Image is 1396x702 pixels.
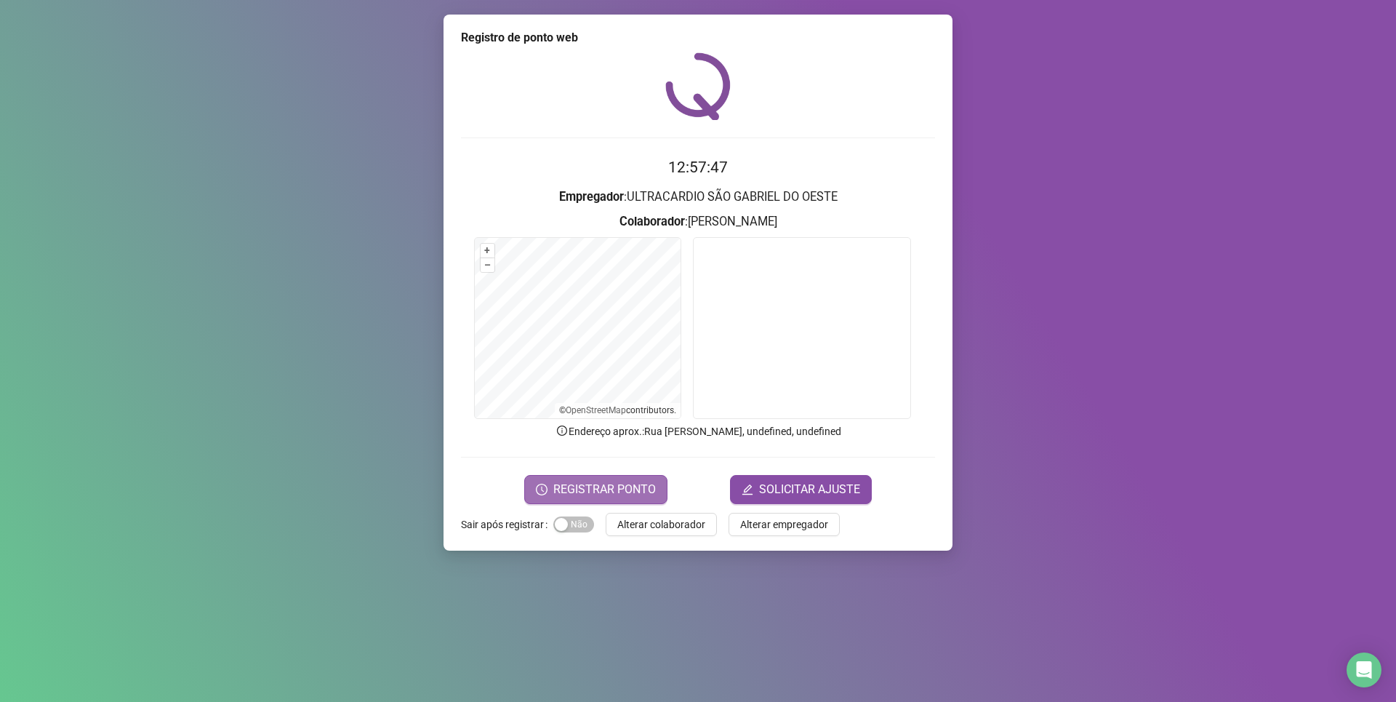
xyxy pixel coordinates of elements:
[481,244,494,258] button: +
[461,212,935,231] h3: : [PERSON_NAME]
[619,215,685,228] strong: Colaborador
[461,513,553,536] label: Sair após registrar
[1347,653,1381,687] div: Open Intercom Messenger
[555,424,569,437] span: info-circle
[617,516,705,533] span: Alterar colaborador
[553,481,656,498] span: REGISTRAR PONTO
[606,513,717,536] button: Alterar colaborador
[559,405,676,415] li: © contributors.
[729,513,840,536] button: Alterar empregador
[759,481,860,498] span: SOLICITAR AJUSTE
[524,475,667,504] button: REGISTRAR PONTO
[461,423,935,439] p: Endereço aprox. : Rua [PERSON_NAME], undefined, undefined
[740,516,828,533] span: Alterar empregador
[665,52,731,120] img: QRPoint
[481,258,494,272] button: –
[668,159,728,176] time: 12:57:47
[461,29,935,47] div: Registro de ponto web
[730,475,872,504] button: editSOLICITAR AJUSTE
[566,405,626,415] a: OpenStreetMap
[742,484,753,495] span: edit
[536,484,547,495] span: clock-circle
[461,188,935,207] h3: : ULTRACARDIO SÃO GABRIEL DO OESTE
[559,190,624,204] strong: Empregador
